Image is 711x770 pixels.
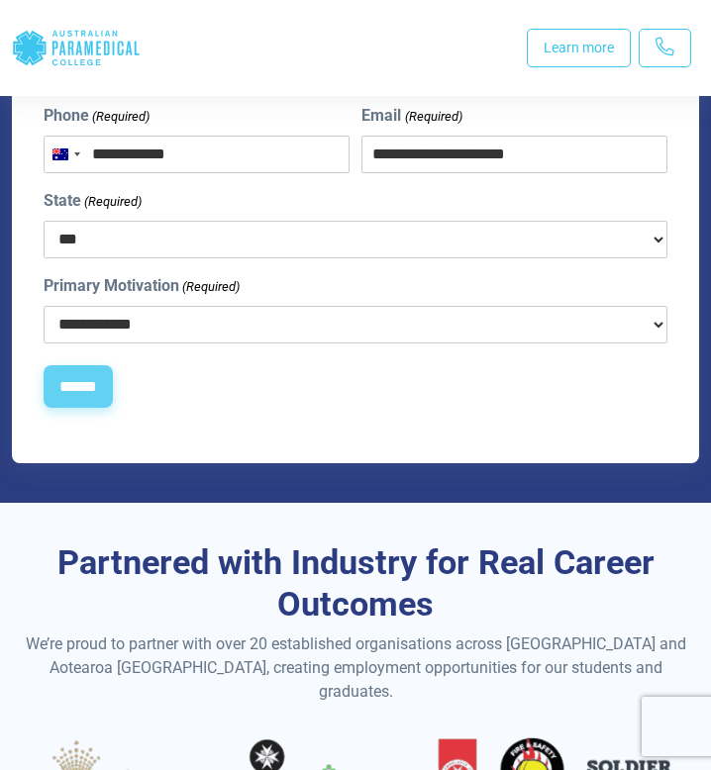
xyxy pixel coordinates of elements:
span: (Required) [91,107,151,127]
span: (Required) [181,277,241,297]
h3: Partnered with Industry for Real Career Outcomes [12,542,699,624]
a: Learn more [527,29,631,67]
label: Phone [44,104,150,128]
span: (Required) [403,107,462,127]
span: (Required) [83,192,143,212]
div: Australian Paramedical College [12,16,141,80]
label: Email [361,104,461,128]
label: Primary Motivation [44,274,240,298]
p: We’re proud to partner with over 20 established organisations across [GEOGRAPHIC_DATA] and Aotear... [12,632,699,704]
button: Selected country [45,137,86,172]
label: State [44,189,142,213]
